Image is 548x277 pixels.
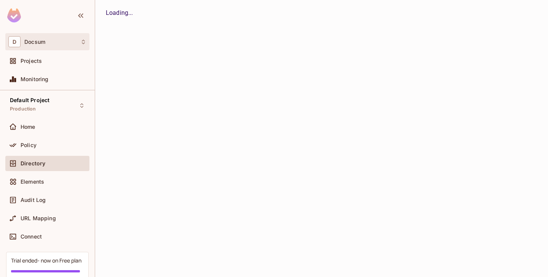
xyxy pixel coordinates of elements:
span: Default Project [10,97,49,103]
span: Elements [21,179,44,185]
span: URL Mapping [21,215,56,221]
span: Home [21,124,35,130]
span: Projects [21,58,42,64]
span: Directory [21,160,45,167]
img: SReyMgAAAABJRU5ErkJggg== [7,8,21,22]
span: Audit Log [21,197,46,203]
span: Policy [21,142,37,148]
span: Production [10,106,36,112]
div: Loading... [106,8,537,18]
span: Workspace: Docsum [24,39,45,45]
span: Connect [21,234,42,240]
span: D [8,36,21,47]
span: Monitoring [21,76,49,82]
div: Trial ended- now on Free plan [11,257,81,264]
